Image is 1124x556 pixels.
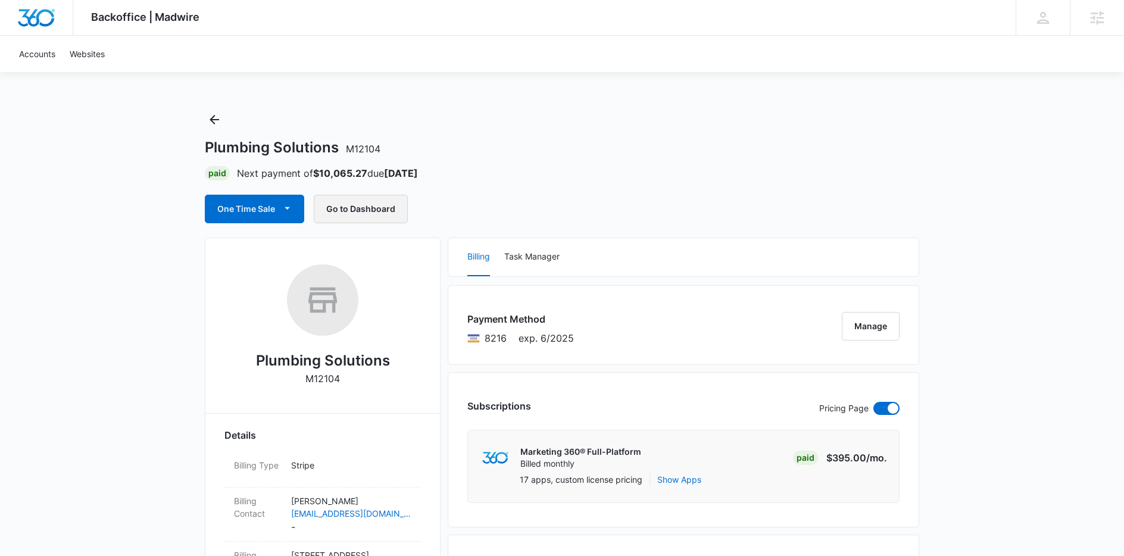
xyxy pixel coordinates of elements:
[520,473,642,486] p: 17 apps, custom license pricing
[305,371,340,386] p: M12104
[291,495,411,534] dd: -
[256,350,390,371] h2: Plumbing Solutions
[519,331,574,345] span: exp. 6/2025
[205,195,304,223] button: One Time Sale
[826,451,887,465] p: $395.00
[866,452,887,464] span: /mo.
[793,451,818,465] div: Paid
[384,167,418,179] strong: [DATE]
[467,238,490,276] button: Billing
[63,36,112,72] a: Websites
[91,11,199,23] span: Backoffice | Madwire
[224,488,421,542] div: Billing Contact[PERSON_NAME][EMAIL_ADDRESS][DOMAIN_NAME]-
[12,36,63,72] a: Accounts
[224,428,256,442] span: Details
[313,167,367,179] strong: $10,065.27
[234,459,282,471] dt: Billing Type
[291,507,411,520] a: [EMAIL_ADDRESS][DOMAIN_NAME]
[205,166,230,180] div: Paid
[205,139,380,157] h1: Plumbing Solutions
[467,312,574,326] h3: Payment Method
[291,495,411,507] p: [PERSON_NAME]
[234,495,282,520] dt: Billing Contact
[346,143,380,155] span: M12104
[224,452,421,488] div: Billing TypeStripe
[291,459,411,471] p: Stripe
[520,458,641,470] p: Billed monthly
[520,446,641,458] p: Marketing 360® Full-Platform
[504,238,560,276] button: Task Manager
[237,166,418,180] p: Next payment of due
[485,331,507,345] span: Visa ending with
[819,402,869,415] p: Pricing Page
[314,195,408,223] button: Go to Dashboard
[467,399,531,413] h3: Subscriptions
[205,110,224,129] button: Back
[842,312,900,341] button: Manage
[657,473,701,486] button: Show Apps
[482,452,508,464] img: marketing360Logo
